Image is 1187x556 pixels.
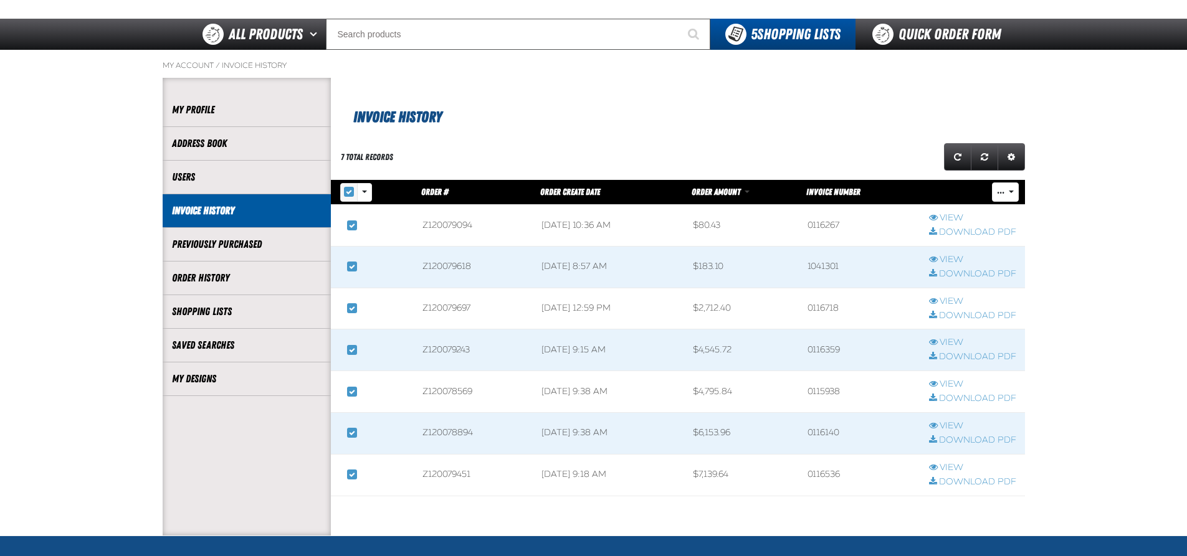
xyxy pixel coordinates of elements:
[929,296,1016,308] a: View row action
[414,205,533,247] td: Z120079094
[799,329,920,371] td: 0116359
[172,170,322,184] a: Users
[929,268,1016,280] a: Download PDF row action
[357,183,372,202] button: Rows selection options
[929,337,1016,349] a: View row action
[414,246,533,288] td: Z120079618
[929,462,1016,474] a: View row action
[341,151,393,163] div: 7 total records
[414,454,533,496] td: Z120079451
[684,205,799,247] td: $80.43
[540,187,600,197] a: Order Create Date
[163,60,214,70] a: My Account
[997,189,1004,197] span: ...
[326,19,710,50] input: Search
[751,26,841,43] span: Shopping Lists
[929,310,1016,322] a: Download PDF row action
[172,338,322,352] a: Saved Searches
[163,60,1025,70] nav: Breadcrumbs
[305,19,326,50] button: Open All Products pages
[684,329,799,371] td: $4,545.72
[533,371,685,413] td: [DATE] 9:38 AM
[929,351,1016,363] a: Download PDF row action
[414,413,533,455] td: Z120078894
[929,476,1016,488] a: Download PDF row action
[533,246,685,288] td: [DATE] 8:57 AM
[929,379,1016,390] a: View row action
[679,19,710,50] button: Start Searching
[929,393,1016,405] a: Download PDF row action
[216,60,220,70] span: /
[971,143,998,171] a: Reset grid action
[414,288,533,329] td: Z120079697
[799,246,920,288] td: 1041301
[533,454,685,496] td: [DATE] 9:18 AM
[799,454,920,496] td: 0116536
[929,212,1016,224] a: View row action
[533,288,685,329] td: [DATE] 12:59 PM
[920,180,1025,205] th: Row actions
[172,237,322,252] a: Previously Purchased
[799,288,920,329] td: 0116718
[998,143,1025,171] a: Expand or Collapse Grid Settings
[684,246,799,288] td: $183.10
[684,413,799,455] td: $6,153.96
[172,204,322,218] a: Invoice History
[172,372,322,386] a: My Designs
[856,19,1024,50] a: Quick Order Form
[944,143,971,171] a: Refresh grid action
[353,108,442,126] span: Invoice History
[533,329,685,371] td: [DATE] 9:15 AM
[992,182,1019,201] button: Mass Actions
[799,205,920,247] td: 0116267
[806,187,860,197] a: Invoice Number
[929,435,1016,446] a: Download PDF row action
[751,26,757,43] strong: 5
[684,371,799,413] td: $4,795.84
[692,187,742,197] a: Order Amount
[684,288,799,329] td: $2,712.40
[533,413,685,455] td: [DATE] 9:38 AM
[533,205,685,247] td: [DATE] 10:36 AM
[799,371,920,413] td: 0115938
[414,329,533,371] td: Z120079243
[172,304,322,319] a: Shopping Lists
[172,271,322,285] a: Order History
[710,19,856,50] button: You have 5 Shopping Lists. Open to view details
[414,371,533,413] td: Z120078569
[929,420,1016,432] a: View row action
[929,227,1016,238] a: Download PDF row action
[684,454,799,496] td: $7,139.64
[692,187,740,197] span: Order Amount
[222,60,287,70] a: Invoice History
[929,254,1016,266] a: View row action
[799,413,920,455] td: 0116140
[172,136,322,151] a: Address Book
[229,23,303,45] span: All Products
[421,187,449,197] a: Order #
[172,103,322,117] a: My Profile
